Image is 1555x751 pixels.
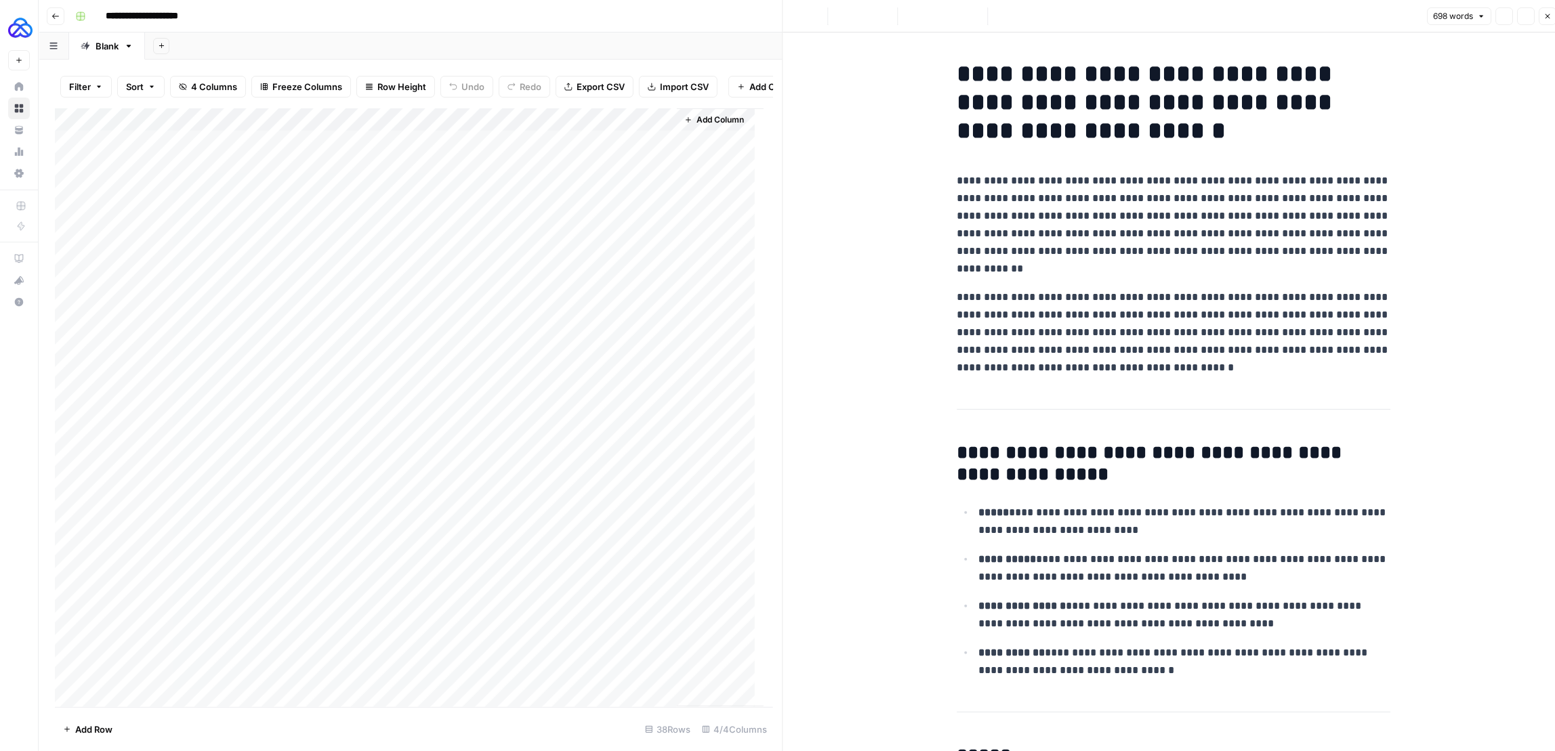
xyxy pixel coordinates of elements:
div: 4/4 Columns [697,718,773,740]
span: Filter [69,80,91,93]
button: Add Column [728,76,810,98]
span: Add Column [697,114,744,126]
a: Settings [8,163,30,184]
span: Undo [461,80,484,93]
span: 4 Columns [191,80,237,93]
a: Blank [69,33,145,60]
span: 698 words [1433,10,1473,22]
span: Row Height [377,80,426,93]
div: What's new? [9,270,29,291]
button: Redo [499,76,550,98]
button: Help + Support [8,291,30,313]
button: Export CSV [556,76,634,98]
div: 38 Rows [640,718,697,740]
span: Export CSV [577,80,625,93]
button: Freeze Columns [251,76,351,98]
button: Workspace: AUQ [8,11,30,45]
a: AirOps Academy [8,248,30,270]
a: Browse [8,98,30,119]
a: Your Data [8,119,30,141]
button: 4 Columns [170,76,246,98]
span: Freeze Columns [272,80,342,93]
span: Sort [126,80,144,93]
span: Redo [520,80,541,93]
button: Filter [60,76,112,98]
button: What's new? [8,270,30,291]
img: AUQ Logo [8,16,33,40]
span: Add Row [75,723,112,736]
a: Usage [8,141,30,163]
span: Add Column [749,80,802,93]
div: Blank [96,39,119,53]
button: Undo [440,76,493,98]
button: 698 words [1427,7,1491,25]
a: Home [8,76,30,98]
span: Import CSV [660,80,709,93]
button: Row Height [356,76,435,98]
button: Import CSV [639,76,718,98]
button: Sort [117,76,165,98]
button: Add Column [679,111,749,129]
button: Add Row [55,718,121,740]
